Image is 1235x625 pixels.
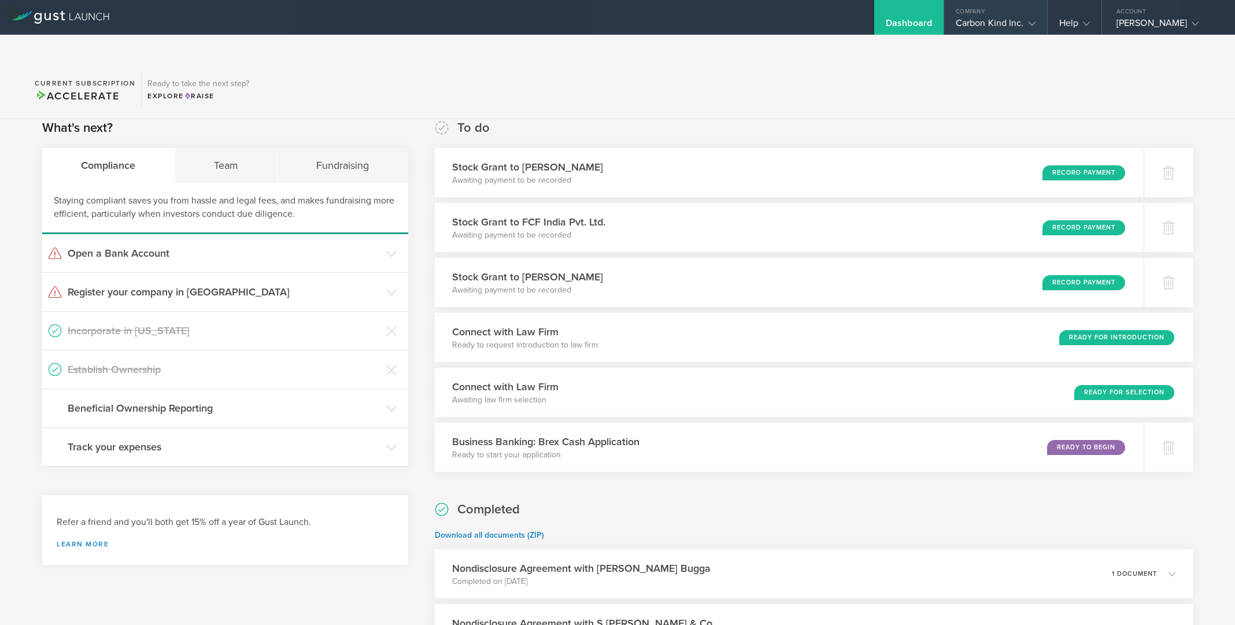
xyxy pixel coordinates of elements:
div: Stock Grant to [PERSON_NAME]Awaiting payment to be recordedRecord Payment [435,148,1144,197]
div: Connect with Law FirmAwaiting law firm selectionReady for Selection [435,368,1193,417]
h3: Nondisclosure Agreement with [PERSON_NAME] Bugga [452,561,711,576]
div: Ready for Selection [1074,385,1174,400]
h3: Refer a friend and you'll both get 15% off a year of Gust Launch. [57,516,394,529]
h3: Business Banking: Brex Cash Application [452,434,639,449]
h3: Ready to take the next step? [147,80,249,88]
h3: Establish Ownership [68,362,380,377]
div: Ready to Begin [1047,440,1125,455]
span: Raise [184,92,215,100]
div: Fundraising [278,148,408,183]
div: Compliance [42,148,175,183]
p: Awaiting law firm selection [452,394,559,406]
h3: Beneficial Ownership Reporting [68,401,380,416]
div: Stock Grant to [PERSON_NAME]Awaiting payment to be recordedRecord Payment [435,258,1144,307]
p: 1 document [1112,571,1157,577]
div: Business Banking: Brex Cash ApplicationReady to start your applicationReady to Begin [435,423,1144,472]
h3: Open a Bank Account [68,246,380,261]
div: Help [1059,17,1090,35]
p: Ready to start your application [452,449,639,461]
h3: Incorporate in [US_STATE] [68,323,380,338]
div: Record Payment [1042,275,1125,290]
h3: Stock Grant to FCF India Pvt. Ltd. [452,215,605,230]
div: Record Payment [1042,165,1125,180]
h3: Track your expenses [68,439,380,454]
div: Ready for Introduction [1059,330,1174,345]
div: Carbon Kind Inc. [956,17,1036,35]
h3: Stock Grant to [PERSON_NAME] [452,269,603,284]
iframe: Chat Widget [1177,569,1235,625]
div: Ready to take the next step?ExploreRaise [141,71,255,107]
p: Awaiting payment to be recorded [452,175,603,186]
h2: Completed [457,501,520,518]
h2: What's next? [42,120,113,136]
div: [PERSON_NAME] [1116,17,1215,35]
h2: To do [457,120,490,136]
a: Download all documents (ZIP) [435,530,544,540]
p: Ready to request introduction to law firm [452,339,598,351]
a: Learn more [57,541,394,548]
h3: Stock Grant to [PERSON_NAME] [452,160,603,175]
div: Dashboard [886,17,932,35]
div: Explore [147,91,249,101]
div: Stock Grant to FCF India Pvt. Ltd.Awaiting payment to be recordedRecord Payment [435,203,1144,252]
span: Accelerate [35,90,119,102]
h3: Connect with Law Firm [452,379,559,394]
div: Staying compliant saves you from hassle and legal fees, and makes fundraising more efficient, par... [42,183,408,234]
div: Connect with Law FirmReady to request introduction to law firmReady for Introduction [435,313,1193,362]
h2: Current Subscription [35,80,135,87]
h3: Connect with Law Firm [452,324,598,339]
div: Record Payment [1042,220,1125,235]
div: Team [175,148,278,183]
p: Completed on [DATE] [452,576,711,587]
p: Awaiting payment to be recorded [452,284,603,296]
h3: Register your company in [GEOGRAPHIC_DATA] [68,284,380,299]
p: Awaiting payment to be recorded [452,230,605,241]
